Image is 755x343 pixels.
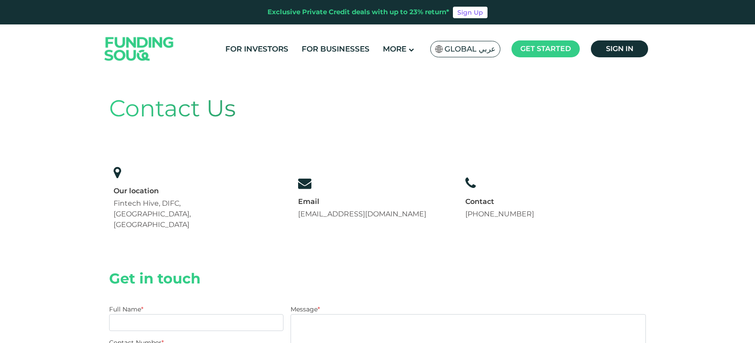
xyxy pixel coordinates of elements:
[465,197,534,207] div: Contact
[109,91,646,126] div: Contact Us
[114,186,259,196] div: Our location
[298,197,426,207] div: Email
[267,7,449,17] div: Exclusive Private Credit deals with up to 23% return*
[465,210,534,218] a: [PHONE_NUMBER]
[299,42,372,56] a: For Businesses
[114,199,191,229] span: Fintech Hive, DIFC, [GEOGRAPHIC_DATA], [GEOGRAPHIC_DATA]
[591,40,648,57] a: Sign in
[383,44,406,53] span: More
[109,270,646,287] h2: Get in touch
[453,7,488,18] a: Sign Up
[291,305,320,313] label: Message
[606,44,633,53] span: Sign in
[298,210,426,218] a: [EMAIL_ADDRESS][DOMAIN_NAME]
[109,305,143,313] label: Full Name
[520,44,571,53] span: Get started
[435,45,443,53] img: SA Flag
[223,42,291,56] a: For Investors
[444,44,495,54] span: Global عربي
[96,27,183,72] img: Logo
